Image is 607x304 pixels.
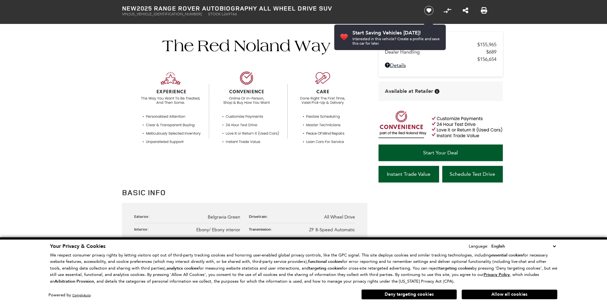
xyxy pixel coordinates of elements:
strong: analytics cookies [167,265,199,271]
span: $155,965 [477,42,496,48]
a: Print this New 2025 Range Rover Autobiography All Wheel Drive SUV [481,7,487,14]
span: Schedule Test Drive [450,171,495,177]
strong: Arbitration Provision [54,278,94,284]
span: ZF 8-Speed Automatic [309,227,355,233]
a: Schedule Test Drive [442,166,503,182]
iframe: YouTube video player [379,186,503,286]
div: Powered by [48,293,91,297]
div: Interior: [134,226,152,232]
a: Instant Trade Value [379,166,439,182]
a: Privacy Policy [484,272,510,277]
strong: essential cookies [491,252,523,258]
span: Ebony/ Ebony interior [196,227,240,233]
button: Compare vehicle [443,6,452,15]
select: Language Select [490,243,557,250]
a: Details [385,62,496,68]
span: $156,654 [477,56,496,62]
strong: targeting cookies [439,265,472,271]
a: MSRP $155,965 [385,42,496,48]
strong: functional cookies [308,259,342,264]
div: Language: [469,244,488,248]
p: We respect consumer privacy rights by letting visitors opt out of third-party tracking cookies an... [50,252,557,285]
strong: targeting cookies [309,265,342,271]
span: All Wheel Drive [324,214,355,220]
span: Available at Retailer [385,88,433,95]
button: Allow all cookies [462,290,557,299]
a: ComplyAuto [72,293,91,297]
span: MSRP [385,42,477,48]
span: Dealer Handling [385,49,486,55]
span: Belgravia Green [208,214,240,220]
a: Share this New 2025 Range Rover Autobiography All Wheel Drive SUV [463,7,468,14]
h1: 2025 Range Rover Autobiography All Wheel Drive SUV [122,5,414,12]
h2: Basic Info [122,187,367,198]
div: Transmission: [249,226,275,232]
a: Start Your Deal [379,145,503,161]
span: Start Your Deal [423,150,458,156]
div: Drivetrain: [249,214,271,219]
a: $156,654 [385,56,496,62]
span: [US_VEHICLE_IDENTIFICATION_NUMBER] [129,12,202,16]
button: Deny targeting cookies [361,289,457,300]
button: Save vehicle [422,5,436,16]
span: $689 [486,49,496,55]
strong: New [122,4,137,12]
div: Vehicle is in stock and ready for immediate delivery. Due to demand, availability is subject to c... [435,89,439,94]
div: Exterior: [134,214,153,219]
a: Dealer Handling $689 [385,49,496,55]
span: L269766 [222,12,237,16]
span: Your Privacy & Cookies [50,243,105,250]
span: VIN: [122,12,129,16]
span: Instant Trade Value [387,171,430,177]
span: Stock: [208,12,222,16]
